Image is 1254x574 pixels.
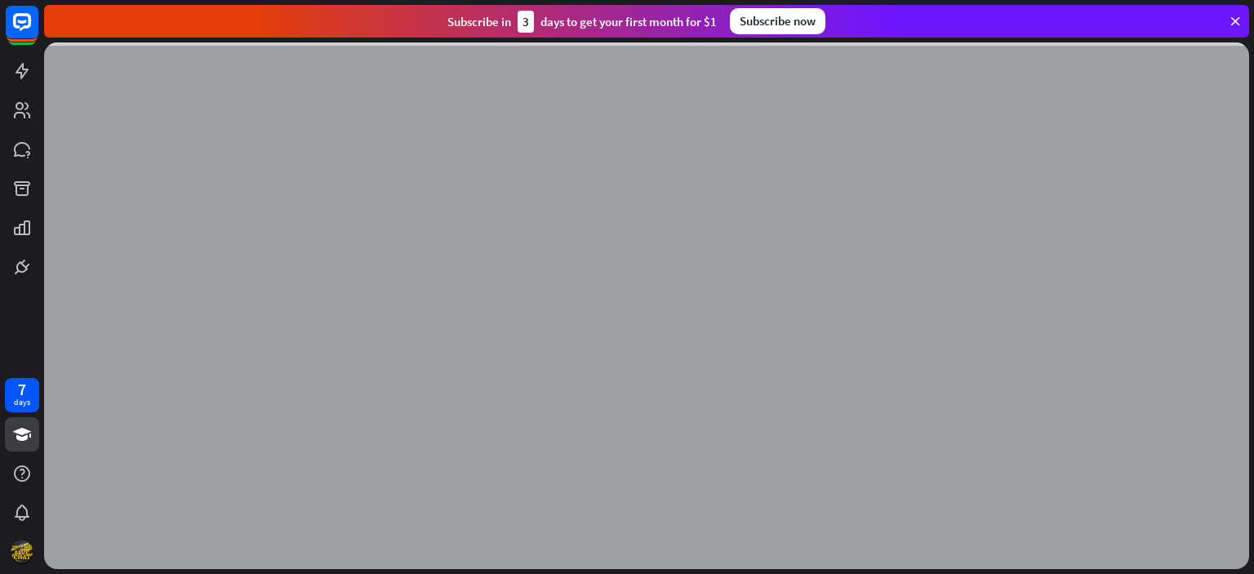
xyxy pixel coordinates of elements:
div: 3 [518,11,534,33]
div: 7 [18,382,26,397]
a: 7 days [5,378,39,412]
div: Subscribe in days to get your first month for $1 [447,11,717,33]
div: Subscribe now [730,8,825,34]
div: days [14,397,30,408]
